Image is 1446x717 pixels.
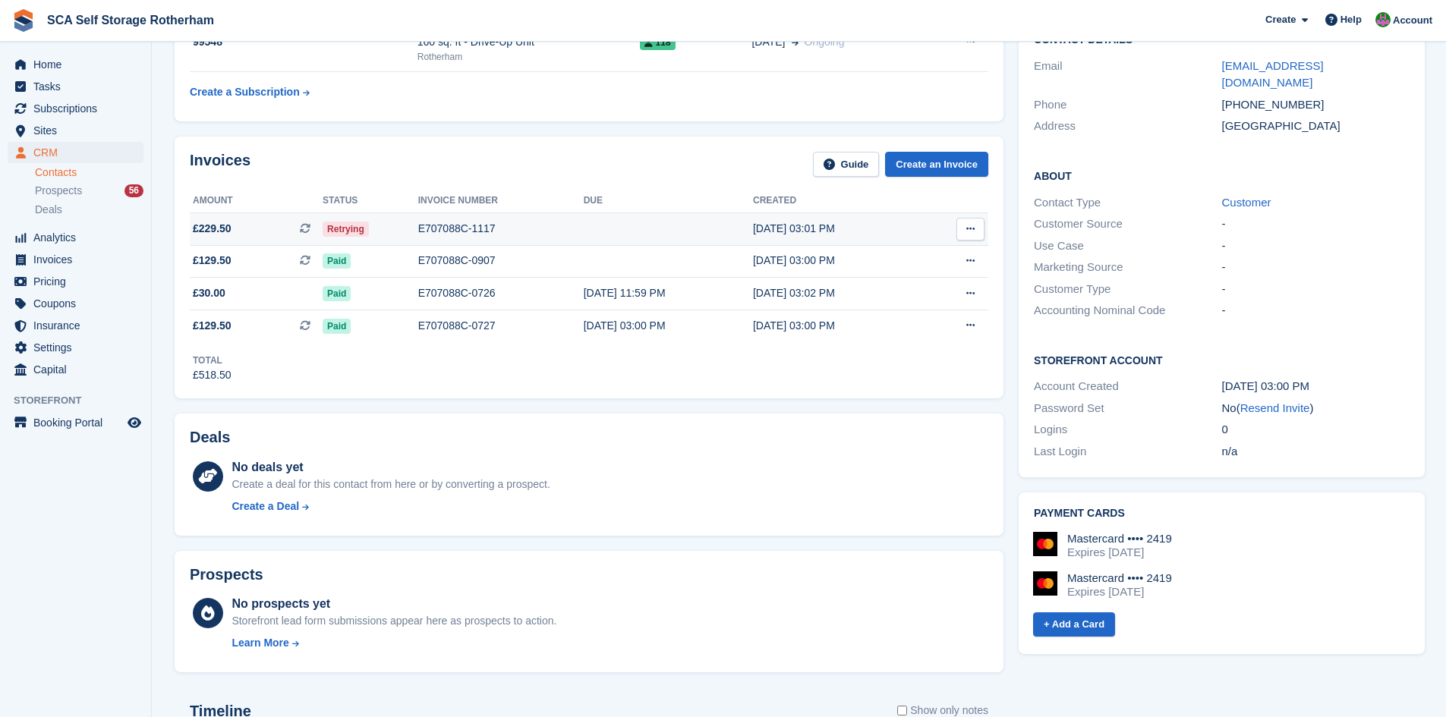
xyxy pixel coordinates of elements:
th: Status [323,189,418,213]
div: Storefront lead form submissions appear here as prospects to action. [232,613,556,629]
div: 56 [124,184,143,197]
a: menu [8,293,143,314]
a: menu [8,249,143,270]
div: E707088C-0907 [418,253,584,269]
span: Pricing [33,271,124,292]
span: Prospects [35,184,82,198]
img: stora-icon-8386f47178a22dfd0bd8f6a31ec36ba5ce8667c1dd55bd0f319d3a0aa187defe.svg [12,9,35,32]
img: Mastercard Logo [1033,532,1057,556]
a: menu [8,315,143,336]
div: E707088C-1117 [418,221,584,237]
div: No deals yet [232,458,550,476]
a: menu [8,120,143,141]
a: SCA Self Storage Rotherham [41,8,220,33]
a: Customer [1222,196,1271,209]
span: Ongoing [805,36,845,48]
h2: Storefront Account [1034,352,1410,367]
div: 160 sq. ft - Drive-Up Unit [417,34,640,50]
span: Subscriptions [33,98,124,119]
span: Retrying [323,222,369,237]
div: Total [193,354,232,367]
a: Deals [35,202,143,218]
span: Paid [323,319,351,334]
a: Preview store [125,414,143,432]
a: Create a Subscription [190,78,310,106]
h2: Payment cards [1034,508,1410,520]
span: £229.50 [193,221,232,237]
div: - [1222,281,1410,298]
a: menu [8,337,143,358]
div: [DATE] 11:59 PM [584,285,753,301]
span: £129.50 [193,318,232,334]
span: [DATE] [751,34,785,50]
div: Use Case [1034,237,1221,255]
div: Phone [1034,96,1221,114]
span: Paid [323,253,351,269]
div: [DATE] 03:00 PM [753,253,922,269]
span: Capital [33,359,124,380]
div: Mastercard •••• 2419 [1067,571,1172,585]
div: Customer Source [1034,215,1221,233]
div: Last Login [1034,443,1221,461]
div: Logins [1034,421,1221,439]
span: Booking Portal [33,412,124,433]
span: Paid [323,286,351,301]
span: Storefront [14,393,151,408]
th: Created [753,189,922,213]
th: Invoice number [418,189,584,213]
div: Contact Type [1034,194,1221,212]
div: [GEOGRAPHIC_DATA] [1222,118,1410,135]
div: - [1222,237,1410,255]
div: 99548 [190,34,417,50]
a: Learn More [232,635,556,651]
div: - [1222,215,1410,233]
a: + Add a Card [1033,612,1115,637]
h2: About [1034,168,1410,183]
span: Coupons [33,293,124,314]
div: Address [1034,118,1221,135]
div: Accounting Nominal Code [1034,302,1221,319]
span: Settings [33,337,124,358]
span: Deals [35,203,62,217]
span: Sites [33,120,124,141]
div: £518.50 [193,367,232,383]
a: Contacts [35,165,143,180]
div: Account Created [1034,378,1221,395]
div: No [1222,400,1410,417]
div: Password Set [1034,400,1221,417]
div: Marketing Source [1034,259,1221,276]
a: menu [8,271,143,292]
span: Home [33,54,124,75]
a: menu [8,359,143,380]
a: menu [8,142,143,163]
span: ( ) [1237,401,1314,414]
a: menu [8,76,143,97]
img: Sarah Race [1375,12,1391,27]
div: [PHONE_NUMBER] [1222,96,1410,114]
a: menu [8,412,143,433]
span: Create [1265,12,1296,27]
th: Amount [190,189,323,213]
a: [EMAIL_ADDRESS][DOMAIN_NAME] [1222,59,1324,90]
div: [DATE] 03:00 PM [753,318,922,334]
div: [DATE] 03:00 PM [1222,378,1410,395]
div: E707088C-0727 [418,318,584,334]
span: Account [1393,13,1432,28]
img: Mastercard Logo [1033,571,1057,596]
div: Expires [DATE] [1067,546,1172,559]
span: Insurance [33,315,124,336]
a: menu [8,227,143,248]
span: CRM [33,142,124,163]
div: - [1222,302,1410,319]
a: Create an Invoice [885,152,988,177]
div: n/a [1222,443,1410,461]
a: Guide [813,152,880,177]
div: 0 [1222,421,1410,439]
div: [DATE] 03:00 PM [584,318,753,334]
div: - [1222,259,1410,276]
div: Mastercard •••• 2419 [1067,532,1172,546]
span: Invoices [33,249,124,270]
div: No prospects yet [232,595,556,613]
span: £129.50 [193,253,232,269]
div: Create a deal for this contact from here or by converting a prospect. [232,476,550,492]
